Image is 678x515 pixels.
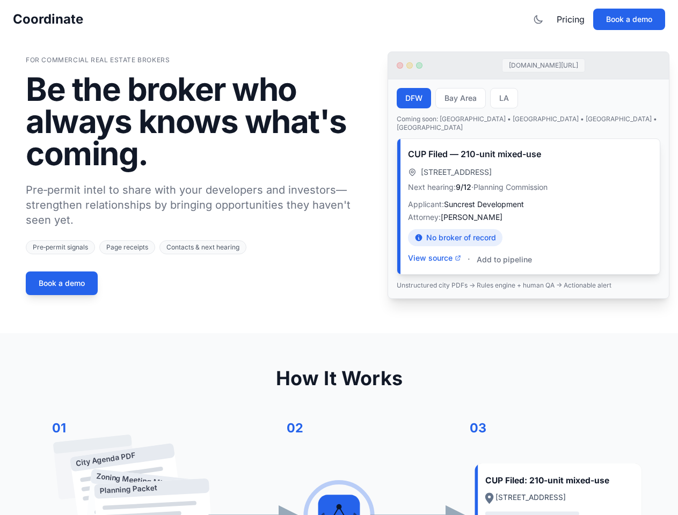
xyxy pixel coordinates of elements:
h1: Be the broker who always knows what's coming. [26,73,370,170]
p: Next hearing: · Planning Commission [408,182,649,193]
span: [PERSON_NAME] [441,212,502,222]
button: Add to pipeline [477,254,532,265]
div: [DOMAIN_NAME][URL] [502,58,585,72]
p: Attorney: [408,212,649,223]
text: Planning Packet [99,483,157,495]
h3: CUP Filed — 210-unit mixed-use [408,148,649,160]
text: 01 [52,420,66,436]
p: For Commercial Real Estate Brokers [26,56,370,64]
p: Unstructured city PDFs → Rules engine + human QA → Actionable alert [397,281,660,290]
div: No broker of record [408,229,502,246]
button: Book a demo [593,9,665,30]
button: Toggle theme [529,10,548,29]
button: View source [408,253,461,263]
button: DFW [397,88,431,108]
span: Contacts & next hearing [159,240,246,254]
p: Applicant: [408,199,649,210]
text: [STREET_ADDRESS] [495,493,566,502]
span: Suncrest Development [444,200,524,209]
button: LA [490,88,518,108]
text: City Agenda PDF [75,451,136,467]
text: 03 [470,420,486,436]
p: Coming soon: [GEOGRAPHIC_DATA] • [GEOGRAPHIC_DATA] • [GEOGRAPHIC_DATA] • [GEOGRAPHIC_DATA] [397,115,660,132]
span: Pre‑permit signals [26,240,95,254]
span: · [468,253,470,266]
span: 9/12 [456,182,471,192]
button: Bay Area [435,88,486,108]
text: 02 [287,420,303,436]
p: Pre‑permit intel to share with your developers and investors—strengthen relationships by bringing... [26,182,370,227]
button: Book a demo [26,271,98,295]
text: Zoning Meeting Minutes [96,472,182,489]
text: CUP Filed: 210-unit mixed-use [485,475,609,485]
h2: How It Works [26,367,652,389]
span: Page receipts [99,240,155,254]
span: [STREET_ADDRESS] [421,167,492,178]
a: Pricing [557,13,585,26]
a: Coordinate [13,11,83,28]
